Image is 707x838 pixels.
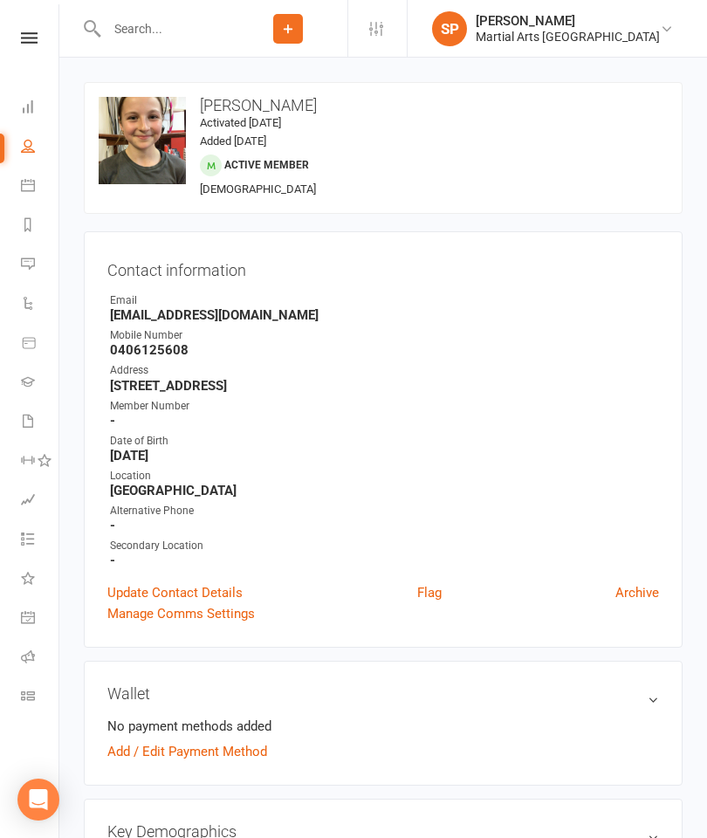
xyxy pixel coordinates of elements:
a: General attendance kiosk mode [21,600,60,639]
a: Reports [21,207,60,246]
a: Assessments [21,482,60,521]
div: Mobile Number [110,327,659,344]
div: Secondary Location [110,538,659,554]
strong: - [110,518,659,533]
a: Calendar [21,168,60,207]
strong: - [110,553,659,568]
strong: [EMAIL_ADDRESS][DOMAIN_NAME] [110,307,659,323]
div: Martial Arts [GEOGRAPHIC_DATA] [476,29,660,45]
strong: [GEOGRAPHIC_DATA] [110,483,659,498]
a: People [21,128,60,168]
a: Add / Edit Payment Method [107,741,267,762]
span: Active member [224,159,309,171]
h3: Contact information [107,255,659,279]
div: Location [110,468,659,484]
img: image1754984148.png [99,97,186,184]
a: Class kiosk mode [21,678,60,718]
a: Archive [615,582,659,603]
a: Flag [417,582,442,603]
strong: - [110,413,659,429]
div: Email [110,292,659,309]
a: What's New [21,560,60,600]
a: Dashboard [21,89,60,128]
div: Alternative Phone [110,503,659,519]
div: SP [432,11,467,46]
time: Activated [DATE] [200,116,281,129]
a: Manage Comms Settings [107,603,255,624]
time: Added [DATE] [200,134,266,148]
div: Date of Birth [110,433,659,450]
span: [DEMOGRAPHIC_DATA] [200,182,316,196]
strong: 0406125608 [110,342,659,358]
div: Address [110,362,659,379]
a: Product Sales [21,325,60,364]
li: No payment methods added [107,716,659,737]
div: [PERSON_NAME] [476,13,660,29]
input: Search... [101,17,229,41]
h3: Wallet [107,684,659,703]
strong: [STREET_ADDRESS] [110,378,659,394]
div: Open Intercom Messenger [17,779,59,821]
a: Update Contact Details [107,582,243,603]
div: Member Number [110,398,659,415]
h3: [PERSON_NAME] [99,97,668,114]
strong: [DATE] [110,448,659,464]
a: Roll call kiosk mode [21,639,60,678]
